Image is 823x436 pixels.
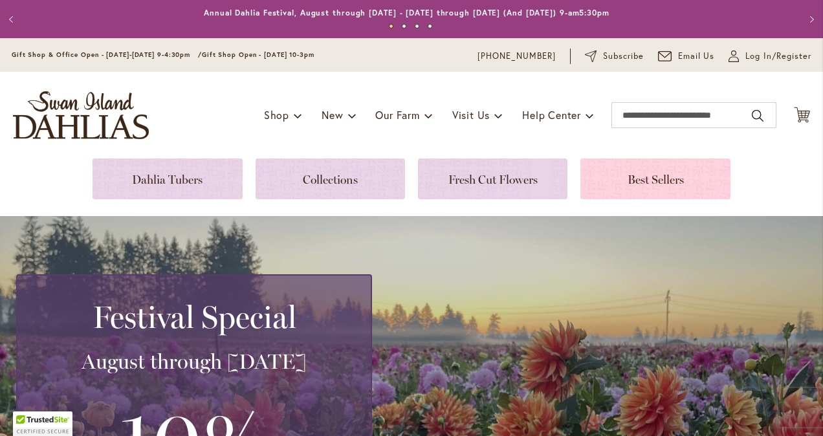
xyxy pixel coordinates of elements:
a: store logo [13,91,149,139]
span: New [322,108,343,122]
button: 1 of 4 [389,24,393,28]
a: Annual Dahlia Festival, August through [DATE] - [DATE] through [DATE] (And [DATE]) 9-am5:30pm [204,8,609,17]
span: Log In/Register [745,50,811,63]
a: Subscribe [585,50,644,63]
button: 4 of 4 [428,24,432,28]
span: Gift Shop Open - [DATE] 10-3pm [202,50,314,59]
a: [PHONE_NUMBER] [477,50,556,63]
button: Next [797,6,823,32]
a: Log In/Register [729,50,811,63]
span: Email Us [678,50,715,63]
span: Gift Shop & Office Open - [DATE]-[DATE] 9-4:30pm / [12,50,202,59]
a: Email Us [658,50,715,63]
span: Subscribe [603,50,644,63]
span: Our Farm [375,108,419,122]
span: Visit Us [452,108,490,122]
h3: August through [DATE] [33,349,355,375]
span: Shop [264,108,289,122]
button: 2 of 4 [402,24,406,28]
span: Help Center [522,108,581,122]
h2: Festival Special [33,299,355,335]
button: 3 of 4 [415,24,419,28]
